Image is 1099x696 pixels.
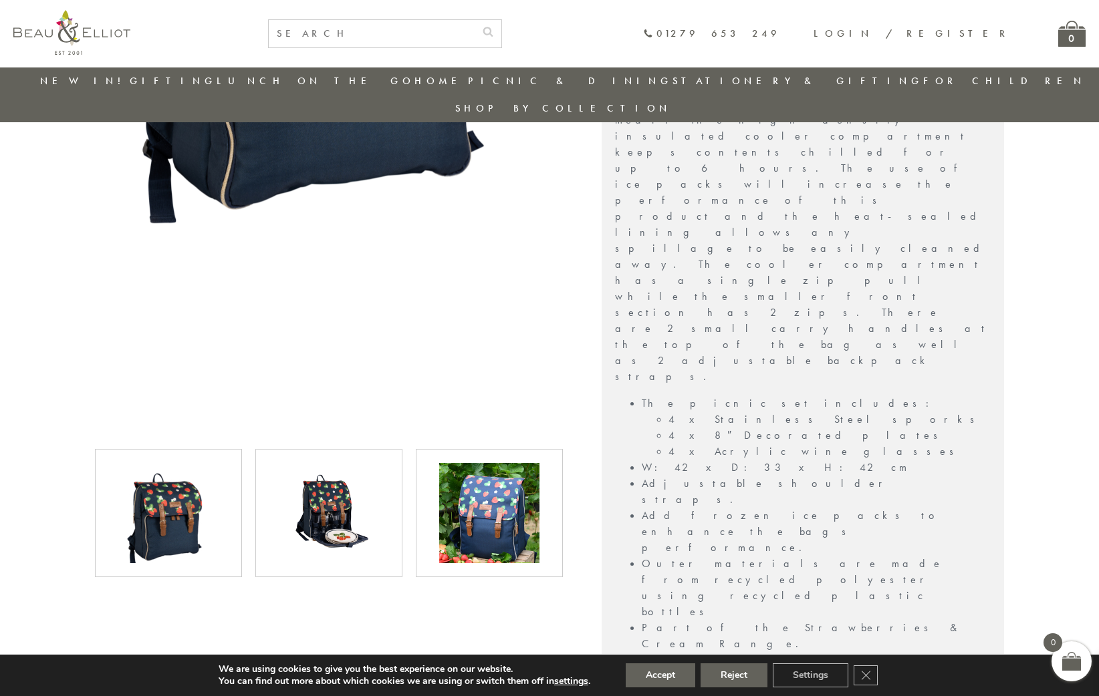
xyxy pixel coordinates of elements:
p: You can find out more about which cookies we are using or switch them off in . [219,675,590,687]
li: Outer materials are made from recycled polyester using recycled plastic bottles [642,556,991,620]
button: settings [554,675,588,687]
a: For Children [923,74,1086,88]
img: Strawberries & Cream 4 Person Filled Backpack Picnic Set [118,463,219,563]
img: Strawberries & Cream 4 Person Filled Backpack Picnic Set [439,463,539,563]
li: 4 x Acrylic wine glasses [668,444,991,460]
img: logo [13,10,130,55]
button: Close GDPR Cookie Banner [854,665,878,685]
span: 0 [1044,633,1062,652]
a: New in! [40,74,130,88]
a: Gifting [130,74,217,88]
li: Adjustable shoulder straps. [642,476,991,508]
input: SEARCH [269,20,475,47]
button: Accept [626,663,695,687]
button: Reject [701,663,767,687]
a: Login / Register [814,27,1011,40]
a: 01279 653 249 [643,28,780,39]
a: Lunch On The Go [217,74,414,88]
p: We are using cookies to give you the best experience on our website. [219,663,590,675]
p: Our Strawberries & Cream 4 Person Filled Backpack is filled with all the essential accessories th... [615,32,991,385]
li: The picnic set includes: [642,395,991,460]
li: Add frozen ice packs to enhance the bags performance. [642,508,991,556]
a: Picnic & Dining [468,74,673,88]
a: Shop by collection [455,102,671,115]
img: Strawberries & Cream 4 Person Filled Backpack Picnic Set [279,463,379,563]
a: 0 [1058,21,1086,47]
button: Settings [773,663,848,687]
li: W: 42 x D: 33 x H: 42 cm [642,460,991,476]
li: 4 x Stainless Steel sporks [668,411,991,427]
li: Matching items sold separately. [642,652,991,684]
a: Stationery & Gifting [673,74,923,88]
li: 4 x 8″ Decorated plates [668,427,991,444]
a: Home [414,74,468,88]
li: Part of the Strawberries & Cream Range. [642,620,991,652]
